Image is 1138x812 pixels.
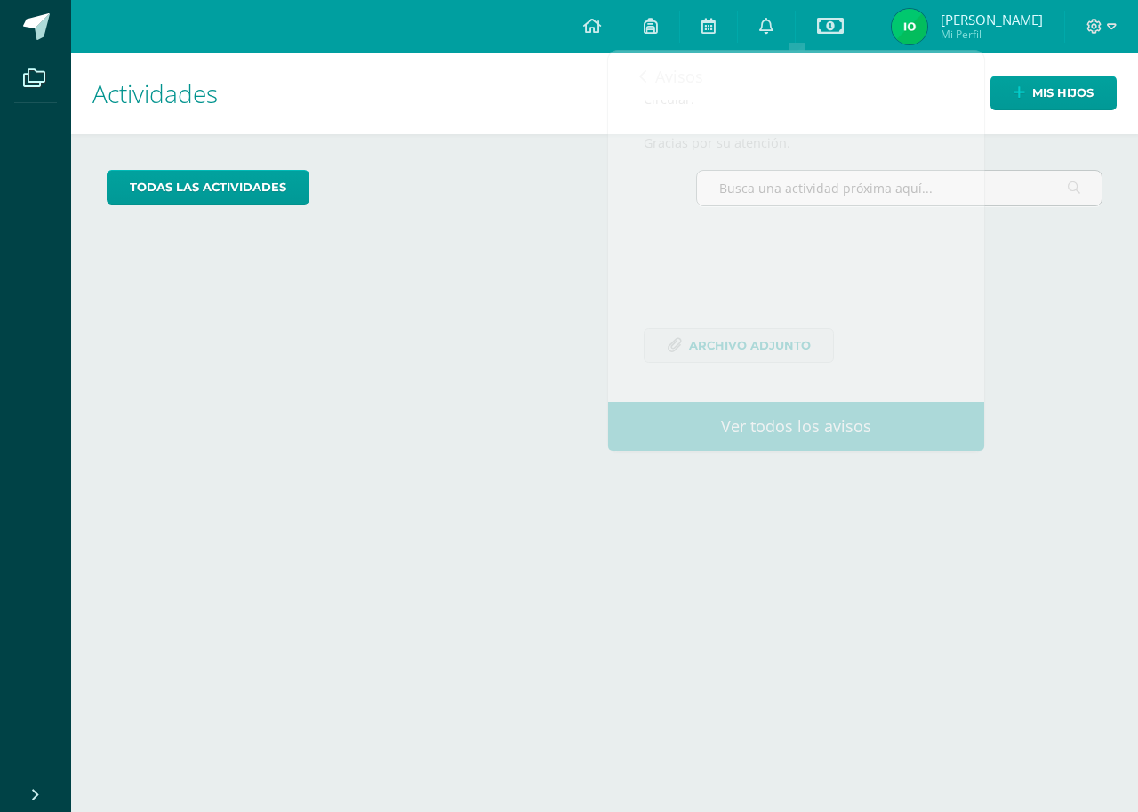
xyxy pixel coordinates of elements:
[689,329,811,362] span: Archivo Adjunto
[655,66,703,87] span: Avisos
[107,170,309,205] a: todas las Actividades
[941,11,1043,28] span: [PERSON_NAME]
[1032,76,1094,109] span: Mis hijos
[892,9,927,44] img: e5272dbd5161c945f04d54e5bf31db5b.png
[941,27,1043,42] span: Mi Perfil
[990,76,1117,110] a: Mis hijos
[92,53,1117,134] h1: Actividades
[608,402,984,451] a: Ver todos los avisos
